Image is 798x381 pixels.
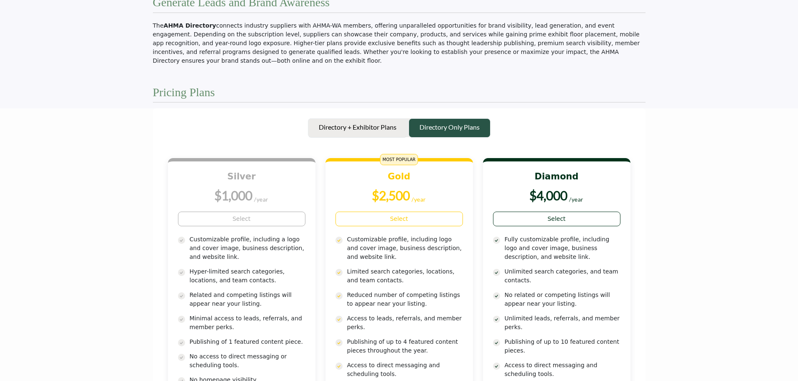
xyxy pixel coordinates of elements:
[190,314,305,332] p: Minimal access to leads, referrals, and member perks.
[190,235,305,261] p: Customizable profile, including a logo and cover image, business description, and website link.
[372,188,410,203] b: $2,500
[190,267,305,285] p: Hyper-limited search categories, locations, and team contacts.
[347,314,463,332] p: Access to leads, referrals, and member perks.
[347,291,463,308] p: Reduced number of competing listings to appear near your listing.
[190,352,305,370] p: No access to direct messaging or scheduling tools.
[347,267,463,285] p: Limited search categories, locations, and team contacts.
[505,291,620,308] p: No related or competing listings will appear near your listing.
[153,21,646,65] p: The connects industry suppliers with AHMA-WA members, offering unparalleled opportunities for bra...
[412,196,426,203] sub: /year
[308,118,407,138] button: Directory + Exhibitor Plans
[335,212,463,226] a: Select
[227,171,256,182] b: Silver
[254,196,269,203] sub: /year
[505,235,620,261] p: Fully customizable profile, including logo and cover image, business description, and website link.
[505,361,620,378] p: Access to direct messaging and scheduling tools.
[529,188,567,203] b: $4,000
[534,171,578,182] b: Diamond
[569,196,584,203] sub: /year
[505,338,620,355] p: Publishing of up to 10 featured content pieces.
[190,291,305,308] p: Related and competing listings will appear near your listing.
[388,171,410,182] b: Gold
[319,122,396,132] p: Directory + Exhibitor Plans
[190,338,305,346] p: Publishing of 1 featured content piece.
[347,361,463,378] p: Access to direct messaging and scheduling tools.
[493,212,620,226] a: Select
[419,122,480,132] p: Directory Only Plans
[347,235,463,261] p: Customizable profile, including logo and cover image, business description, and website link.
[153,85,215,100] h2: Pricing Plans
[380,154,418,165] span: MOST POPULAR
[347,338,463,355] p: Publishing of up to 4 featured content pieces throughout the year.
[178,212,305,226] a: Select
[505,267,620,285] p: Unlimited search categories, and team contacts.
[164,22,216,29] strong: AHMA Directory
[409,118,490,138] button: Directory Only Plans
[214,188,252,203] b: $1,000
[505,314,620,332] p: Unlimited leads, referrals, and member perks.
